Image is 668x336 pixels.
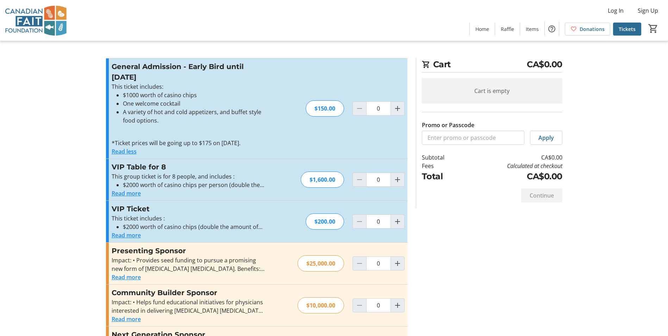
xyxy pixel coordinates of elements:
h3: Presenting Sponsor [112,245,266,256]
input: Enter promo or passcode [422,131,524,145]
td: Subtotal [422,153,463,162]
li: $1000 worth of casino chips [123,91,266,99]
div: $25,000.00 [298,255,344,272]
button: Read more [112,315,141,323]
label: Promo or Passcode [422,121,474,129]
button: Cart [647,22,660,35]
p: This ticket includes : [112,214,266,223]
button: Read more [112,189,141,198]
button: Read more [112,273,141,281]
span: Tickets [619,25,636,33]
h3: VIP Ticket [112,204,266,214]
li: $2000 worth of casino chips (double the amount of chips compared to a regular ticket) [123,223,266,231]
div: Impact: • Helps fund educational initiatives for physicians interested in delivering [MEDICAL_DAT... [112,298,266,315]
div: $200.00 [306,213,344,230]
h3: VIP Table for 8 [112,162,266,172]
button: Help [545,22,559,36]
td: CA$0.00 [462,153,562,162]
button: Increment by one [391,257,404,270]
span: Donations [580,25,605,33]
p: This group ticket is for 8 people, and includes : [112,172,266,181]
p: This ticket includes: [112,82,266,91]
div: $10,000.00 [298,297,344,313]
button: Increment by one [391,102,404,115]
div: $150.00 [306,100,344,117]
input: Presenting Sponsor Quantity [366,256,391,270]
div: Impact: • Provides seed funding to pursue a promising new form of [MEDICAL_DATA] [MEDICAL_DATA]. ... [112,256,266,273]
button: Increment by one [391,173,404,186]
li: $2000 worth of casino chips per person (double the amount of chips compared to a regular ticket) [123,181,266,189]
div: Cart is empty [422,78,562,104]
button: Increment by one [391,299,404,312]
span: Log In [608,6,624,15]
input: VIP Ticket Quantity [366,214,391,229]
a: Raffle [495,23,520,36]
img: Canadian FAIT Foundation's Logo [4,3,67,38]
span: CA$0.00 [527,58,562,71]
button: Log In [602,5,629,16]
span: Sign Up [638,6,658,15]
td: Fees [422,162,463,170]
button: Apply [530,131,562,145]
h2: Cart [422,58,562,73]
td: CA$0.00 [462,170,562,183]
div: $1,600.00 [301,172,344,188]
button: Sign Up [632,5,664,16]
input: Community Builder Sponsor Quantity [366,298,391,312]
button: Read less [112,147,137,156]
a: Donations [565,23,610,36]
li: One welcome cocktail [123,99,266,108]
a: Items [520,23,544,36]
td: Total [422,170,463,183]
p: *Ticket prices will be going up to $175 on [DATE]. [112,139,266,147]
button: Increment by one [391,215,404,228]
a: Home [470,23,495,36]
h3: General Admission - Early Bird until [DATE] [112,61,266,82]
span: Apply [538,133,554,142]
input: VIP Table for 8 Quantity [366,173,391,187]
input: General Admission - Early Bird until Sept 30th Quantity [366,101,391,116]
li: A variety of hot and cold appetizers, and buffet style food options. [123,108,266,125]
button: Read more [112,231,141,239]
span: Home [475,25,489,33]
a: Tickets [613,23,641,36]
td: Calculated at checkout [462,162,562,170]
span: Raffle [501,25,514,33]
h3: Community Builder Sponsor [112,287,266,298]
span: Items [526,25,539,33]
